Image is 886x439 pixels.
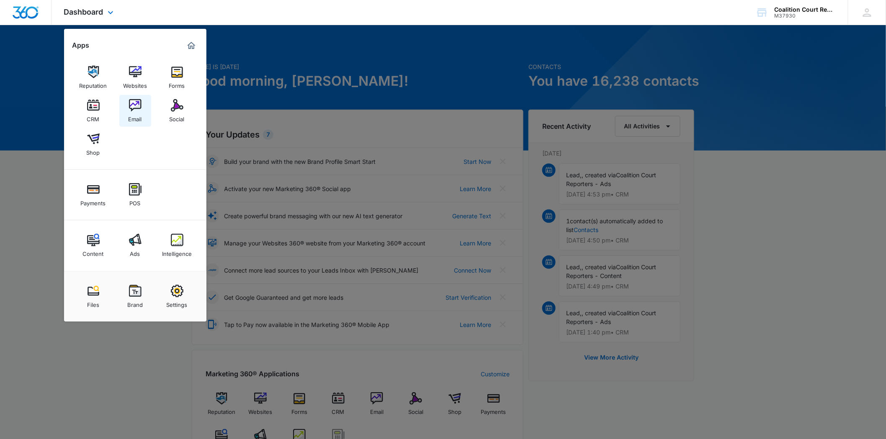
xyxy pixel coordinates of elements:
a: Files [77,281,109,312]
a: Marketing 360® Dashboard [185,39,198,52]
a: Email [119,95,151,127]
a: Reputation [77,61,109,93]
a: Brand [119,281,151,312]
div: account id [775,13,836,19]
div: Social [170,112,185,123]
a: Ads [119,230,151,261]
div: Payments [81,196,106,207]
a: Forms [161,61,193,93]
a: CRM [77,95,109,127]
a: POS [119,179,151,211]
a: Intelligence [161,230,193,261]
div: Reputation [80,78,107,89]
div: Forms [169,78,185,89]
div: Files [87,297,99,308]
div: POS [130,196,141,207]
a: Shop [77,128,109,160]
a: Social [161,95,193,127]
span: Dashboard [64,8,103,16]
div: Websites [123,78,147,89]
a: Content [77,230,109,261]
div: Shop [87,145,100,156]
div: Brand [127,297,143,308]
a: Payments [77,179,109,211]
div: Ads [130,246,140,257]
div: Email [129,112,142,123]
div: CRM [87,112,100,123]
a: Settings [161,281,193,312]
div: Intelligence [162,246,192,257]
h2: Apps [72,41,90,49]
div: account name [775,6,836,13]
a: Websites [119,61,151,93]
div: Content [83,246,104,257]
div: Settings [167,297,188,308]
